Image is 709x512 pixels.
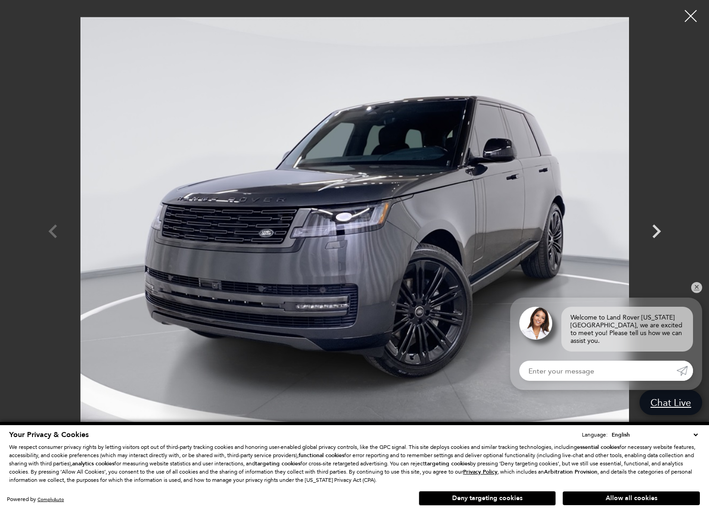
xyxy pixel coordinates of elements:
button: Allow all cookies [563,491,700,505]
u: Privacy Policy [463,468,497,475]
a: Chat Live [640,390,702,415]
a: ComplyAuto [37,496,64,502]
img: New 2025 Carpathian Grey LAND ROVER SE image 1 [80,7,629,439]
span: Your Privacy & Cookies [9,430,89,440]
select: Language Select [609,430,700,439]
strong: targeting cookies [255,460,300,467]
strong: Arbitration Provision [544,468,597,475]
div: Next [643,213,670,254]
div: Welcome to Land Rover [US_STATE][GEOGRAPHIC_DATA], we are excited to meet you! Please tell us how... [561,307,693,352]
span: Chat Live [646,396,696,409]
input: Enter your message [519,361,677,381]
div: Language: [582,432,608,437]
button: Deny targeting cookies [419,491,556,506]
div: Powered by [7,496,64,502]
p: We respect consumer privacy rights by letting visitors opt out of third-party tracking cookies an... [9,443,700,484]
strong: analytics cookies [72,460,114,467]
strong: essential cookies [577,443,619,451]
strong: targeting cookies [425,460,470,467]
a: Submit [677,361,693,381]
strong: functional cookies [299,452,344,459]
img: Agent profile photo [519,307,552,340]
